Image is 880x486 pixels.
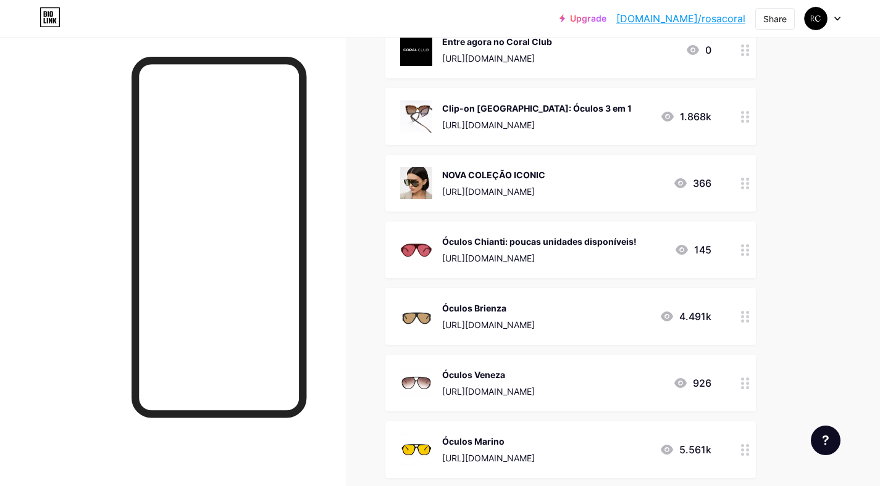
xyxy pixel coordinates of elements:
div: Óculos Brienza [442,302,535,315]
img: NOVA COLEÇÃO ICONIC [400,167,432,199]
img: rosacoral [804,7,828,30]
img: Óculos Brienza [400,300,432,332]
div: 1.868k [660,109,711,124]
div: Óculos Veneza [442,368,535,381]
div: [URL][DOMAIN_NAME] [442,451,535,464]
div: 0 [685,43,711,57]
a: Upgrade [559,14,606,23]
div: 5.561k [660,442,711,457]
img: Entre agora no Coral Club [400,34,432,66]
div: Clip-on [GEOGRAPHIC_DATA]: Óculos 3 em 1 [442,102,632,115]
div: [URL][DOMAIN_NAME] [442,385,535,398]
img: Clip-on Barcelona: Óculos 3 em 1 [400,101,432,133]
img: Óculos Marino [400,434,432,466]
div: [URL][DOMAIN_NAME] [442,185,545,198]
div: 366 [673,176,711,191]
div: Share [763,12,787,25]
div: [URL][DOMAIN_NAME] [442,252,637,265]
div: 926 [673,376,711,390]
div: 145 [674,242,711,257]
img: Óculos Veneza [400,367,432,399]
a: [DOMAIN_NAME]/rosacoral [616,11,745,26]
div: [URL][DOMAIN_NAME] [442,118,632,131]
div: [URL][DOMAIN_NAME] [442,318,535,331]
div: Óculos Marino [442,435,535,448]
div: 4.491k [660,309,711,324]
img: Óculos Chianti: poucas unidades disponíveis! [400,234,432,266]
div: Entre agora no Coral Club [442,35,552,48]
div: NOVA COLEÇÃO ICONIC [442,168,545,181]
div: [URL][DOMAIN_NAME] [442,52,552,65]
div: Óculos Chianti: poucas unidades disponíveis! [442,235,637,248]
